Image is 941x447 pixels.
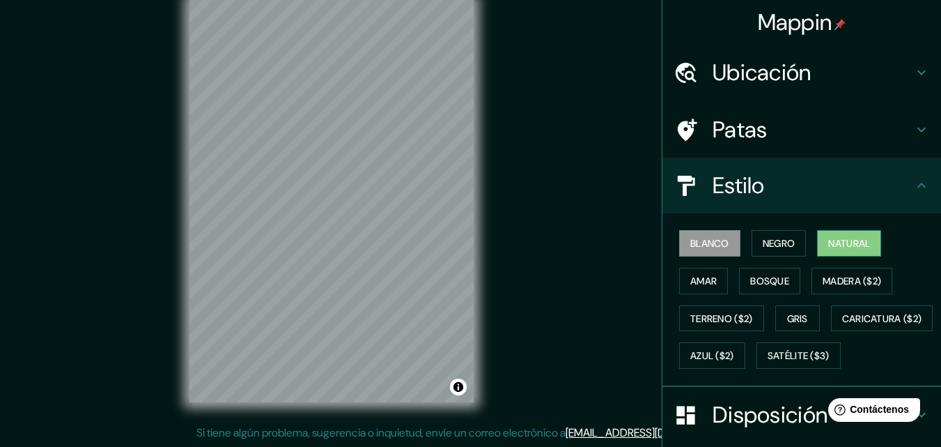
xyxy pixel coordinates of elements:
button: Gris [775,305,820,332]
button: Negro [752,230,807,257]
button: Amar [679,268,728,294]
button: Satélite ($3) [756,342,841,369]
font: Ubicación [713,58,811,87]
font: Patas [713,115,768,144]
div: Patas [662,102,941,158]
button: Terreno ($2) [679,305,764,332]
font: Amar [690,275,717,287]
font: Disposición [713,400,827,430]
font: Si tiene algún problema, sugerencia o inquietud, envíe un correo electrónico a [196,425,566,440]
font: Gris [787,312,808,325]
font: Satélite ($3) [768,350,830,363]
font: Terreno ($2) [690,312,753,325]
button: Bosque [739,268,800,294]
div: Estilo [662,158,941,213]
font: Mappin [758,8,832,37]
font: Caricatura ($2) [842,312,922,325]
font: Madera ($2) [823,275,881,287]
a: [EMAIL_ADDRESS][DOMAIN_NAME] [566,425,738,440]
button: Blanco [679,230,740,257]
button: Azul ($2) [679,342,745,369]
button: Natural [817,230,881,257]
font: Natural [828,237,870,250]
button: Madera ($2) [811,268,892,294]
img: pin-icon.png [834,19,846,30]
iframe: Lanzador de widgets de ayuda [817,393,926,432]
div: Ubicación [662,45,941,100]
button: Caricatura ($2) [831,305,933,332]
button: Activar o desactivar atribución [450,379,467,395]
font: Estilo [713,171,765,200]
font: Negro [763,237,795,250]
font: Blanco [690,237,729,250]
font: Azul ($2) [690,350,734,363]
font: Bosque [750,275,789,287]
div: Disposición [662,387,941,443]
